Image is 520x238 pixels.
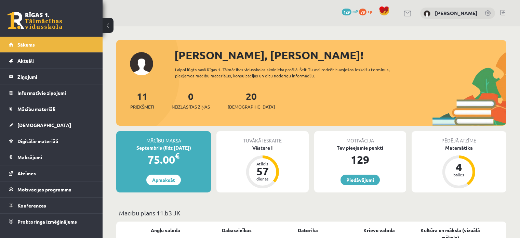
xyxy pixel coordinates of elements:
[424,10,430,17] img: Sofija Spure
[228,103,275,110] span: [DEMOGRAPHIC_DATA]
[363,227,395,234] a: Krievu valoda
[352,9,358,14] span: mP
[17,41,35,48] span: Sākums
[216,131,308,144] div: Tuvākā ieskaite
[119,208,504,217] p: Mācību plāns 11.b3 JK
[228,90,275,110] a: 20[DEMOGRAPHIC_DATA]
[252,162,273,166] div: Atlicis
[130,90,154,110] a: 11Priekšmeti
[314,131,406,144] div: Motivācija
[17,138,58,144] span: Digitālie materiāli
[412,131,506,144] div: Pēdējā atzīme
[9,214,94,229] a: Proktoringa izmēģinājums
[17,122,71,128] span: [DEMOGRAPHIC_DATA]
[216,144,308,189] a: Vēsture I Atlicis 57 dienas
[359,9,375,14] a: 78 xp
[314,144,406,151] div: Tev pieejamie punkti
[222,227,252,234] a: Dabaszinības
[9,101,94,117] a: Mācību materiāli
[9,85,94,101] a: Informatīvie ziņojumi
[9,165,94,181] a: Atzīmes
[17,218,77,225] span: Proktoringa izmēģinājums
[17,58,34,64] span: Aktuāli
[9,198,94,213] a: Konferences
[252,166,273,177] div: 57
[8,12,62,29] a: Rīgas 1. Tālmācības vidusskola
[342,9,351,15] span: 129
[298,227,318,234] a: Datorika
[17,69,94,85] legend: Ziņojumi
[9,181,94,197] a: Motivācijas programma
[17,202,46,209] span: Konferences
[116,151,211,168] div: 75.00
[146,175,181,185] a: Apmaksāt
[17,186,71,192] span: Motivācijas programma
[9,117,94,133] a: [DEMOGRAPHIC_DATA]
[412,144,506,189] a: Matemātika 4 balles
[172,103,210,110] span: Neizlasītās ziņas
[449,162,469,173] div: 4
[9,53,94,68] a: Aktuāli
[116,144,211,151] div: Septembris (līdz [DATE])
[130,103,154,110] span: Priekšmeti
[412,144,506,151] div: Matemātika
[216,144,308,151] div: Vēsture I
[368,9,372,14] span: xp
[9,37,94,52] a: Sākums
[314,151,406,168] div: 129
[174,47,506,63] div: [PERSON_NAME], [PERSON_NAME]!
[17,170,36,176] span: Atzīmes
[9,69,94,85] a: Ziņojumi
[175,66,409,79] div: Laipni lūgts savā Rīgas 1. Tālmācības vidusskolas skolnieka profilā. Šeit Tu vari redzēt tuvojošo...
[9,133,94,149] a: Digitālie materiāli
[252,177,273,181] div: dienas
[17,149,94,165] legend: Maksājumi
[341,175,380,185] a: Piedāvājumi
[17,106,55,112] span: Mācību materiāli
[435,10,478,16] a: [PERSON_NAME]
[449,173,469,177] div: balles
[359,9,366,15] span: 78
[151,227,180,234] a: Angļu valoda
[175,151,179,161] span: €
[116,131,211,144] div: Mācību maksa
[17,85,94,101] legend: Informatīvie ziņojumi
[342,9,358,14] a: 129 mP
[172,90,210,110] a: 0Neizlasītās ziņas
[9,149,94,165] a: Maksājumi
